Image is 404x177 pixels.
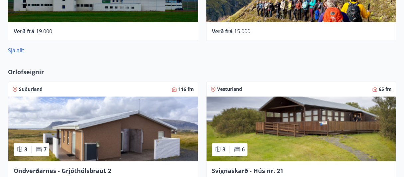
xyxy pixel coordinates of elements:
span: 7 [44,146,47,153]
span: 6 [242,146,245,153]
span: Verð frá [14,28,35,35]
img: Paella dish [206,96,396,161]
span: 3 [24,146,27,153]
span: 65 fm [379,86,392,92]
span: 19.000 [36,28,52,35]
span: Suðurland [19,86,43,92]
span: 15.000 [234,28,250,35]
span: Vesturland [217,86,242,92]
span: 3 [222,146,225,153]
span: Orlofseignir [8,68,44,76]
a: Sjá allt [8,47,24,54]
span: Svignaskarð - Hús nr. 21 [212,167,283,175]
span: 116 fm [178,86,194,92]
span: Verð frá [212,28,233,35]
span: Öndverðarnes - Grjóthólsbraut 2 [14,167,111,175]
img: Paella dish [8,96,198,161]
